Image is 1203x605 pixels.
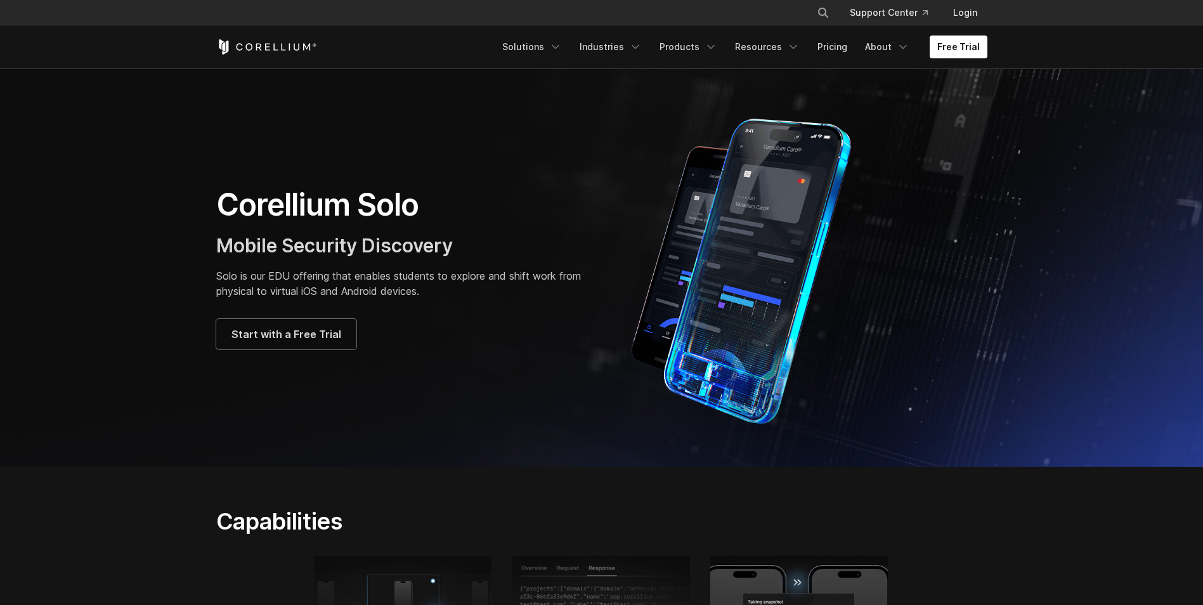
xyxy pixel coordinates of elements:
a: Solutions [495,36,569,58]
a: Start with a Free Trial [216,319,356,349]
a: Products [652,36,725,58]
span: Mobile Security Discovery [216,234,453,257]
a: Pricing [810,36,855,58]
div: Navigation Menu [802,1,987,24]
p: Solo is our EDU offering that enables students to explore and shift work from physical to virtual... [216,268,589,299]
h1: Corellium Solo [216,186,589,224]
h2: Capabilities [216,507,722,535]
button: Search [812,1,835,24]
a: Login [943,1,987,24]
img: Corellium Solo for mobile app security solutions [615,109,887,426]
a: About [857,36,917,58]
a: Corellium Home [216,39,317,55]
div: Navigation Menu [495,36,987,58]
a: Industries [572,36,649,58]
a: Support Center [840,1,938,24]
a: Resources [727,36,807,58]
span: Start with a Free Trial [231,327,341,342]
a: Free Trial [930,36,987,58]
